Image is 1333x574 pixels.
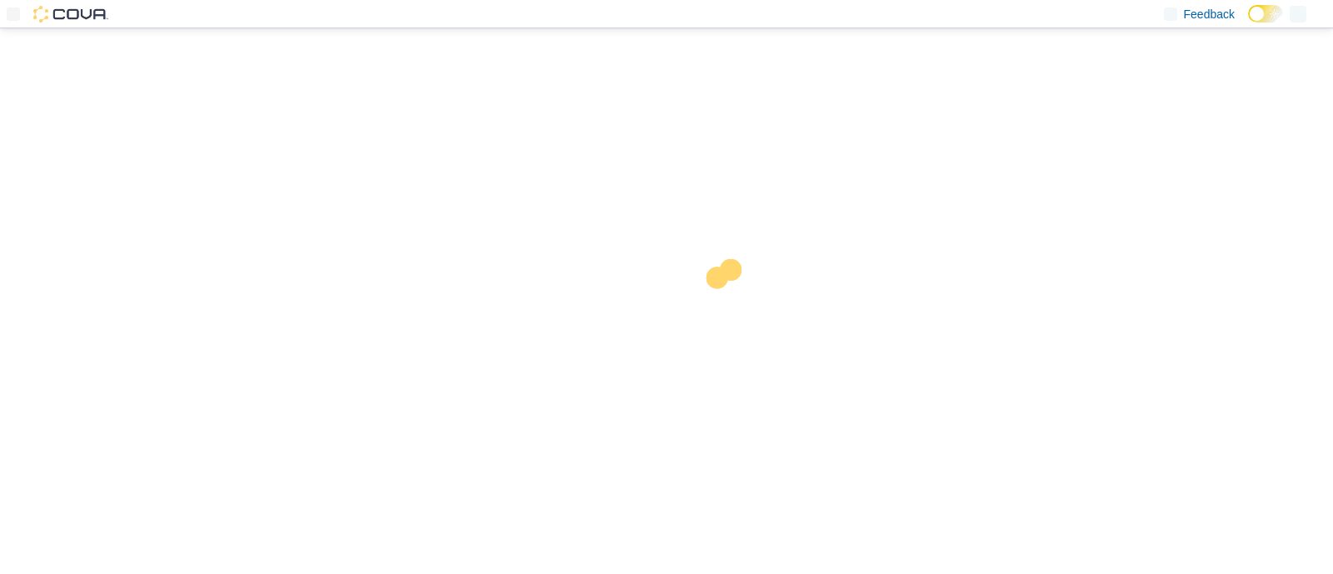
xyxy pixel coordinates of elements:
img: Cova [33,6,108,22]
span: Feedback [1184,6,1235,22]
img: cova-loader [666,247,791,372]
span: Dark Mode [1248,22,1249,23]
input: Dark Mode [1248,5,1283,22]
